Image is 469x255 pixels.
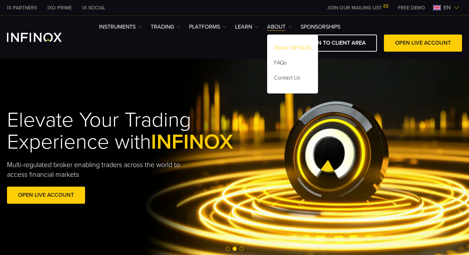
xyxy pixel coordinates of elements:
[99,23,142,31] a: Instruments
[393,4,430,12] a: INFINOX MENU
[267,23,292,31] a: ABOUT
[151,129,233,155] span: INFINOX
[294,35,377,52] a: LOGIN TO CLIENT AREA
[226,247,230,251] span: Go to slide 1
[7,33,78,42] a: INFINOX Logo
[267,57,318,72] a: FAQs
[384,35,462,52] a: OPEN LIVE ACCOUNT
[233,247,237,251] span: Go to slide 2
[240,247,244,251] span: Go to slide 3
[235,23,258,31] a: Learn
[267,72,318,87] a: Contact Us
[7,160,200,180] p: Multi-regulated broker enabling traders across the world to access financial markets
[2,4,42,12] a: INFINOX
[267,42,318,57] a: About INFINOX
[77,4,111,12] a: INFINOX
[441,3,454,12] span: en
[42,4,77,12] a: INFINOX
[7,109,248,153] h1: Elevate Your Trading Experience with
[301,23,340,31] a: SPONSORSHIPS
[322,5,393,11] a: JOIN OUR MAILING LIST
[151,23,180,31] a: TRADING
[189,23,226,31] a: PLATFORMS
[7,187,85,204] a: OPEN LIVE ACCOUNT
